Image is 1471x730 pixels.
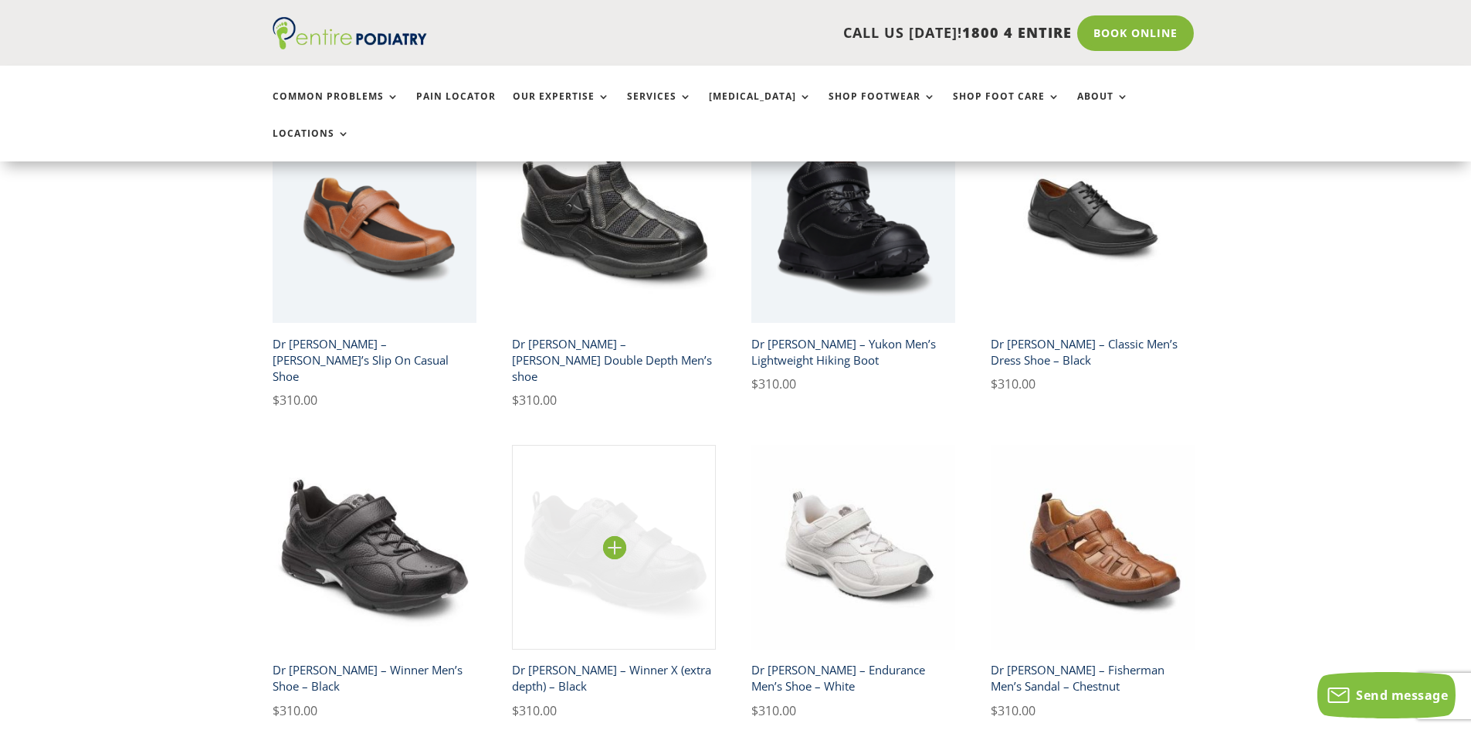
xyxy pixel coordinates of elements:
button: Send message [1317,672,1456,718]
a: Dr Comfort Winner Mens Athletic Shoe BlackDr [PERSON_NAME] – Winner Men’s Shoe – Black $310.00 [273,445,477,721]
a: About [1077,91,1129,124]
span: $ [273,702,280,719]
span: $ [273,392,280,409]
span: $ [751,375,758,392]
h2: Dr [PERSON_NAME] – Classic Men’s Dress Shoe – Black [991,330,1195,374]
a: Pain Locator [416,91,496,124]
bdi: 310.00 [751,702,796,719]
img: Dr Comfort Douglas Mens Slip On Casual Shoe - Chestnut Colour - Angle View [273,119,477,324]
span: $ [512,702,519,719]
img: Dr Comfort Winner X Mens Double Depth Shoe Black [512,445,717,650]
span: $ [991,702,998,719]
img: Dr Comfort Winner Mens Athletic Shoe Black [273,445,477,650]
h2: Dr [PERSON_NAME] – Winner X (extra depth) – Black [512,657,717,701]
span: Send message [1356,687,1448,704]
a: Dr Comfort Winner X Mens Double Depth Shoe BlackDr [PERSON_NAME] – Winner X (extra depth) – Black... [512,445,717,721]
a: Dr Comfort Douglas Mens Slip On Casual Shoe - Chestnut Colour - Angle ViewDr [PERSON_NAME] – [PER... [273,119,477,411]
h2: Dr [PERSON_NAME] – Fisherman Men’s Sandal – Chestnut [991,657,1195,701]
a: [MEDICAL_DATA] [709,91,812,124]
span: 1800 4 ENTIRE [962,23,1072,42]
a: Our Expertise [513,91,610,124]
img: Dr Comfort Yukon lightweight hiking boot - orthotics friendly - angle view [751,119,956,324]
bdi: 310.00 [751,375,796,392]
img: Dr Comfort Fisherman Mens Casual Sandal Chestnut [991,445,1195,650]
a: Dr Comfort Classic Mens Dress Shoe BlackDr [PERSON_NAME] – Classic Men’s Dress Shoe – Black $310.00 [991,119,1195,395]
p: CALL US [DATE]! [486,23,1072,43]
img: Dr Comfort Black Edward X Mens Double Depth Shoe [512,119,717,324]
a: Dr Comfort Endurance Mens Athletic shoe whiteDr [PERSON_NAME] – Endurance Men’s Shoe – White $310.00 [751,445,956,721]
h2: Dr [PERSON_NAME] – Winner Men’s Shoe – Black [273,657,477,701]
h2: Dr [PERSON_NAME] – Endurance Men’s Shoe – White [751,657,956,701]
h2: Dr [PERSON_NAME] – [PERSON_NAME] Double Depth Men’s shoe [512,330,717,390]
bdi: 310.00 [991,702,1035,719]
a: Shop Foot Care [953,91,1060,124]
bdi: 310.00 [273,392,317,409]
a: Shop Footwear [829,91,936,124]
bdi: 310.00 [991,375,1035,392]
img: logo (1) [273,17,427,49]
a: Dr Comfort Black Edward X Mens Double Depth ShoeDr [PERSON_NAME] – [PERSON_NAME] Double Depth Men... [512,119,717,411]
a: Dr Comfort Fisherman Mens Casual Sandal ChestnutDr [PERSON_NAME] – Fisherman Men’s Sandal – Chest... [991,445,1195,721]
a: Dr Comfort Yukon lightweight hiking boot - orthotics friendly - angle viewDr [PERSON_NAME] – Yuko... [751,119,956,395]
a: Common Problems [273,91,399,124]
a: Book Online [1077,15,1194,51]
a: Entire Podiatry [273,37,427,53]
a: Services [627,91,692,124]
span: $ [512,392,519,409]
a: Locations [273,128,350,161]
bdi: 310.00 [512,702,557,719]
img: Dr Comfort Endurance Mens Athletic shoe white [751,445,956,650]
bdi: 310.00 [273,702,317,719]
img: Dr Comfort Classic Mens Dress Shoe Black [991,119,1195,324]
h2: Dr [PERSON_NAME] – Yukon Men’s Lightweight Hiking Boot [751,330,956,374]
bdi: 310.00 [512,392,557,409]
span: $ [751,702,758,719]
span: $ [991,375,998,392]
h2: Dr [PERSON_NAME] – [PERSON_NAME]’s Slip On Casual Shoe [273,330,477,390]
